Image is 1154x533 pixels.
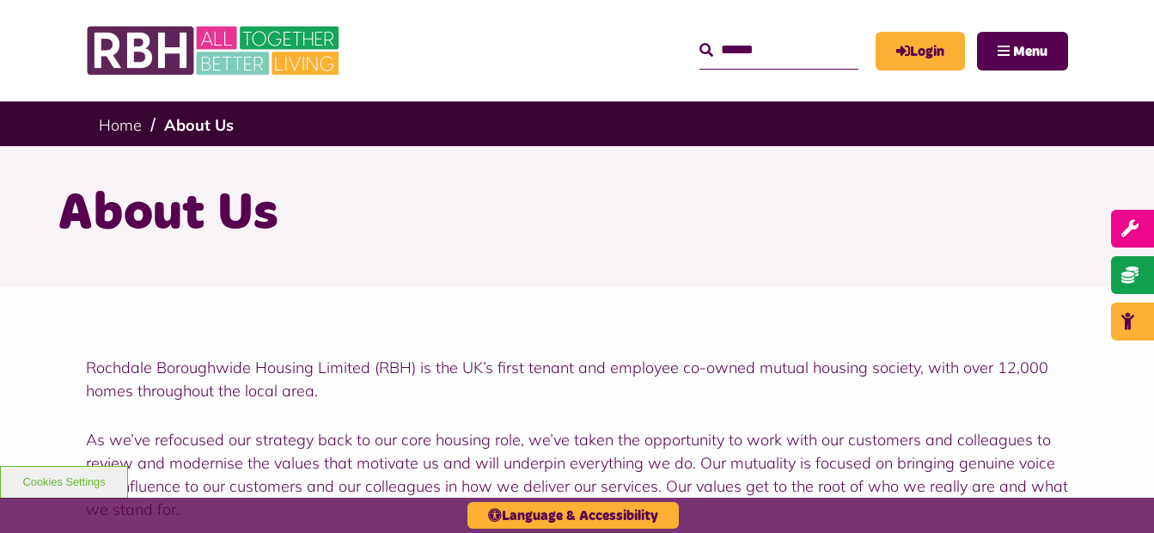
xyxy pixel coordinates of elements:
[86,17,344,84] img: RBH
[977,32,1068,70] button: Navigation
[86,356,1068,402] p: Rochdale Boroughwide Housing Limited (RBH) is the UK’s first tenant and employee co-owned mutual ...
[876,32,965,70] a: MyRBH
[58,181,1097,248] h1: About Us
[1013,45,1047,58] span: Menu
[86,428,1068,521] p: As we’ve refocused our strategy back to our core housing role, we’ve taken the opportunity to wor...
[99,115,142,135] a: Home
[164,115,234,135] a: About Us
[467,502,679,529] button: Language & Accessibility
